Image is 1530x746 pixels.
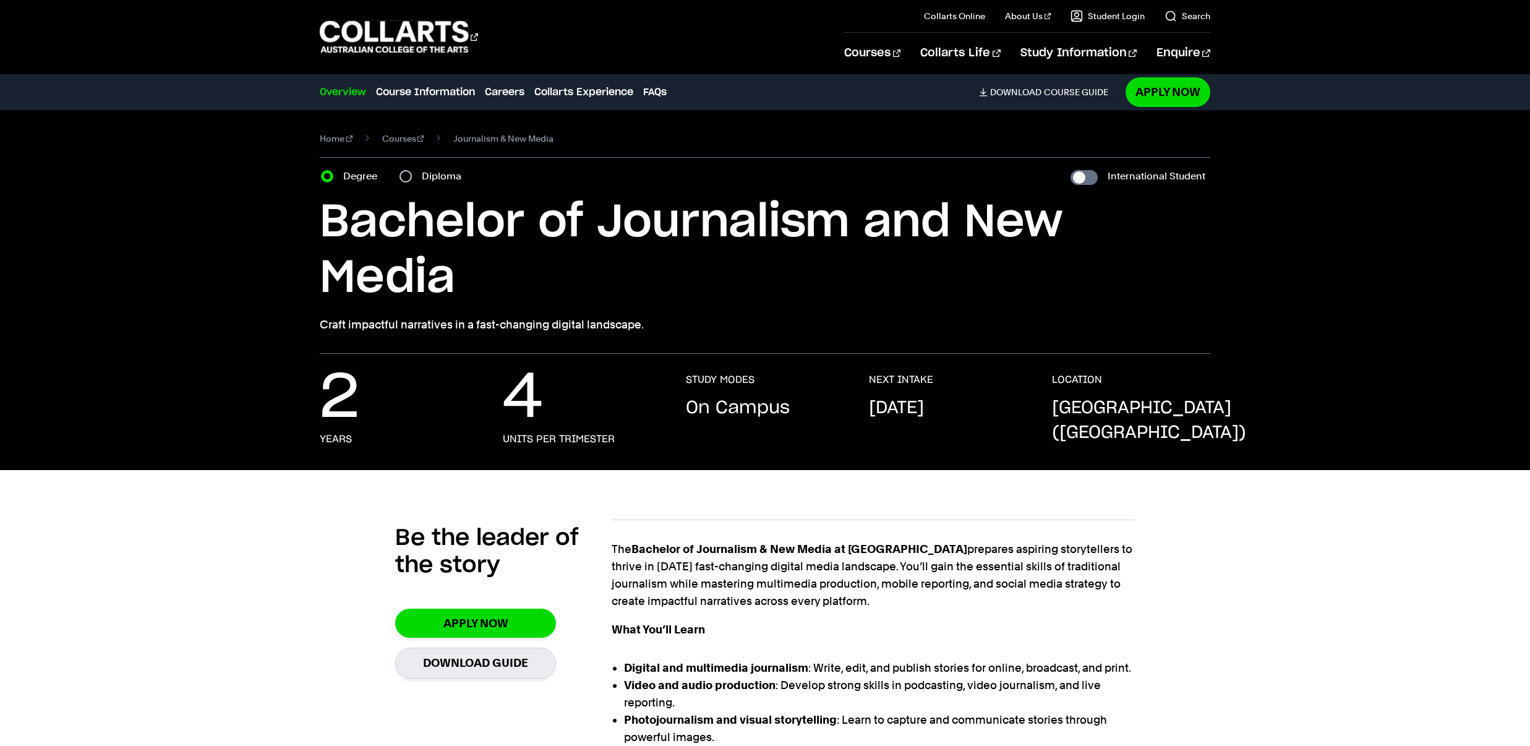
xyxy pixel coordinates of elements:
a: Courses [382,130,424,147]
div: Go to homepage [320,19,478,54]
strong: Photojournalism and visual storytelling [624,713,837,726]
a: Apply Now [1126,77,1210,106]
label: Degree [343,168,385,185]
a: FAQs [643,85,667,100]
a: Enquire [1156,33,1210,74]
h3: years [320,433,352,445]
a: Careers [485,85,524,100]
a: About Us [1005,10,1051,22]
a: Courses [844,33,900,74]
strong: Video and audio production [624,679,776,692]
label: International Student [1108,168,1205,185]
span: Download [990,87,1041,98]
strong: Digital and multimedia journalism [624,661,808,674]
p: Craft impactful narratives in a fast-changing digital landscape. [320,316,1210,333]
p: [DATE] [869,396,924,421]
h1: Bachelor of Journalism and New Media [320,195,1210,306]
a: Student Login [1071,10,1145,22]
h3: NEXT INTAKE [869,374,933,386]
a: Study Information [1020,33,1137,74]
p: On Campus [686,396,790,421]
p: The prepares aspiring storytellers to thrive in [DATE] fast-changing digital media landscape. You... [612,541,1134,610]
a: Collarts Experience [534,85,633,100]
a: Home [320,130,353,147]
li: : Develop strong skills in podcasting, video journalism, and live reporting. [624,677,1134,711]
a: Collarts Online [924,10,985,22]
a: DownloadCourse Guide [979,87,1118,98]
span: Journalism & New Media [453,130,553,147]
h3: STUDY MODES [686,374,754,386]
p: 2 [320,374,359,423]
a: Overview [320,85,366,100]
p: 4 [503,374,543,423]
strong: Bachelor of Journalism & New Media at [GEOGRAPHIC_DATA] [631,542,967,555]
a: Apply Now [395,609,556,638]
h3: units per trimester [503,433,615,445]
h3: LOCATION [1052,374,1102,386]
a: Course Information [376,85,475,100]
h2: Be the leader of the story [395,525,612,579]
li: : Write, edit, and publish stories for online, broadcast, and print. [624,659,1134,677]
a: Download Guide [395,648,556,678]
li: : Learn to capture and communicate stories through powerful images. [624,711,1134,746]
label: Diploma [422,168,469,185]
p: [GEOGRAPHIC_DATA] ([GEOGRAPHIC_DATA]) [1052,396,1246,445]
a: Search [1165,10,1210,22]
strong: What You’ll Learn [612,623,705,636]
a: Collarts Life [920,33,1000,74]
